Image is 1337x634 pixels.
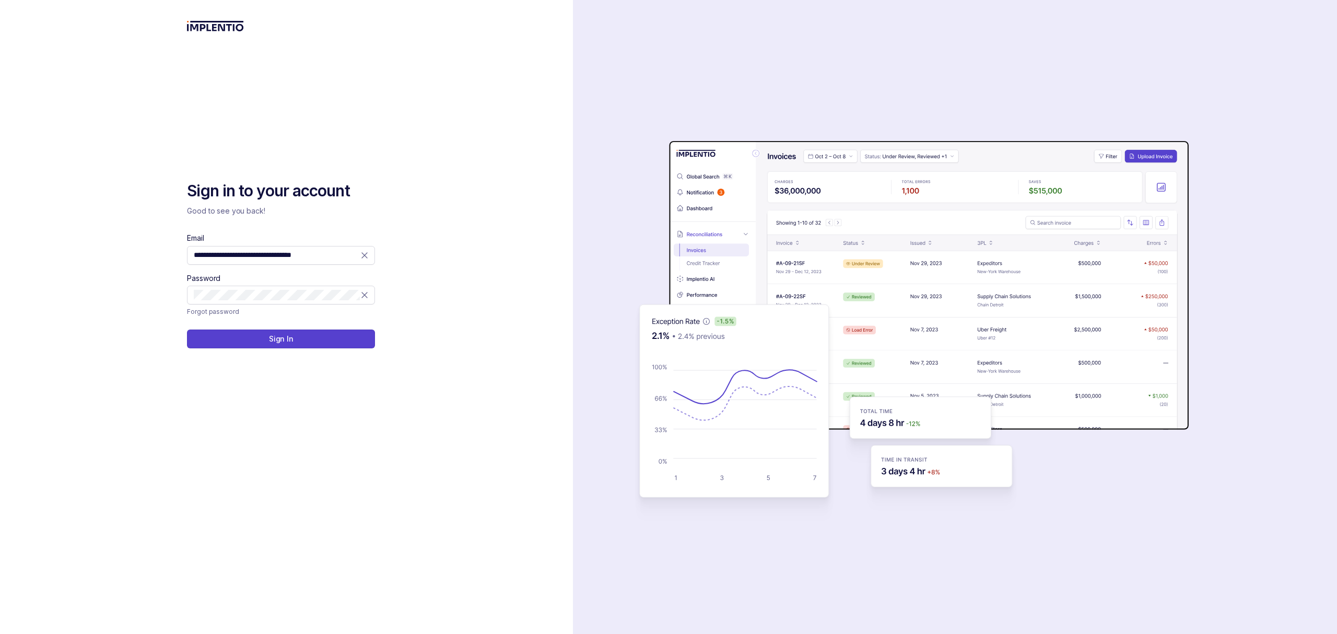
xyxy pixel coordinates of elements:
img: signin-background.svg [602,108,1192,526]
p: Sign In [269,334,294,344]
button: Sign In [187,330,375,348]
label: Password [187,273,220,284]
p: Good to see you back! [187,206,375,216]
h2: Sign in to your account [187,181,375,202]
label: Email [187,233,204,243]
p: Forgot password [187,307,239,317]
a: Link Forgot password [187,307,239,317]
img: logo [187,21,244,31]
